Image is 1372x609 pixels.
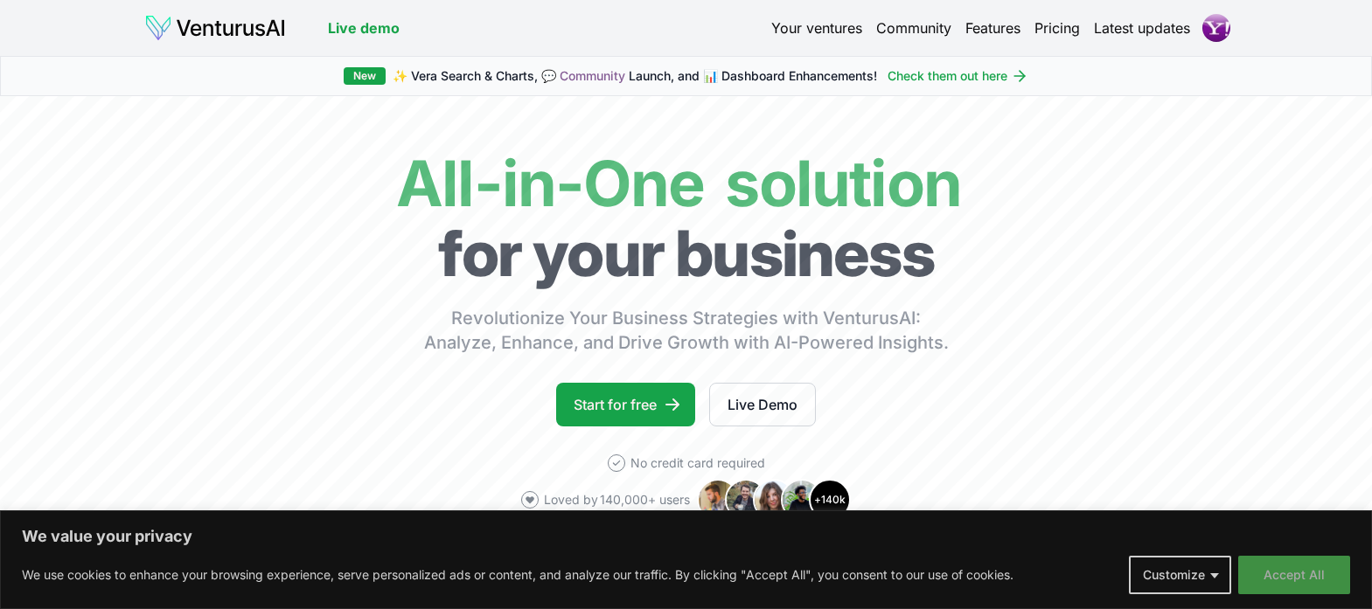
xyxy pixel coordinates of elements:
img: Avatar 3 [753,479,795,521]
p: We use cookies to enhance your browsing experience, serve personalized ads or content, and analyz... [22,564,1013,585]
img: ACg8ocL8S8oeVQmkiEKzM8WBv58TCtsaszgmjlTB_sCtv7AnBOsVad7Z=s96-c [1202,14,1230,42]
a: Start for free [556,383,695,426]
button: Customize [1129,556,1231,594]
img: Avatar 2 [725,479,767,521]
button: Accept All [1238,556,1350,594]
a: Your ventures [771,17,862,38]
a: Community [560,68,625,83]
span: ✨ Vera Search & Charts, 💬 Launch, and 📊 Dashboard Enhancements! [393,67,877,85]
a: Live Demo [709,383,816,426]
p: We value your privacy [22,526,1350,547]
a: Live demo [328,17,400,38]
a: Features [965,17,1020,38]
img: Avatar 1 [697,479,739,521]
a: Check them out here [888,67,1028,85]
div: New [344,67,386,85]
img: logo [144,14,286,42]
a: Pricing [1034,17,1080,38]
img: Avatar 4 [781,479,823,521]
a: Community [876,17,951,38]
a: Latest updates [1094,17,1190,38]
